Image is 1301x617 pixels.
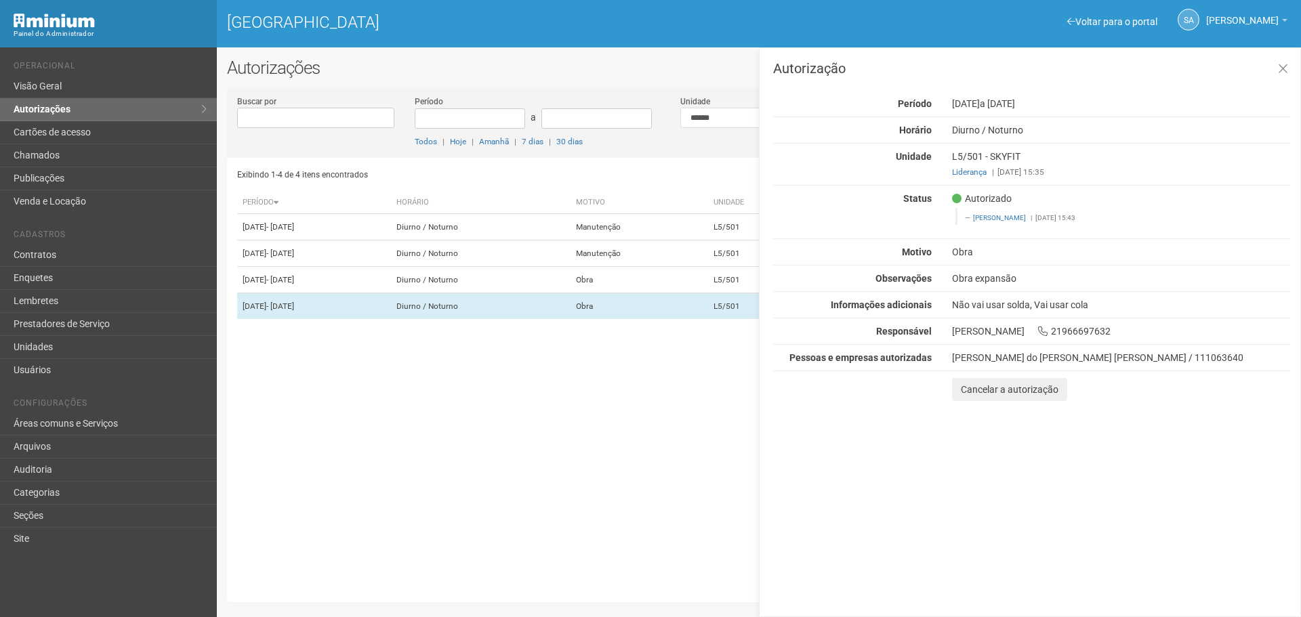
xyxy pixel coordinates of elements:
td: Diurno / Noturno [391,214,571,240]
strong: Observações [875,273,932,284]
span: | [514,137,516,146]
span: a [531,112,536,123]
span: | [472,137,474,146]
td: Diurno / Noturno [391,240,571,267]
label: Unidade [680,95,710,108]
div: Obra [942,246,1300,258]
strong: Status [903,193,932,204]
td: Manutenção [571,214,708,240]
div: Obra expansão [942,272,1300,284]
a: [PERSON_NAME] [1206,17,1287,28]
div: Painel do Administrador [14,28,207,40]
div: Exibindo 1-4 de 4 itens encontrados [237,165,755,185]
a: Todos [415,137,437,146]
button: Cancelar a autorização [952,378,1067,401]
td: [DATE] [237,214,391,240]
td: Diurno / Noturno [391,267,571,293]
div: [DATE] 15:35 [952,166,1290,178]
div: [PERSON_NAME] 21966697632 [942,325,1300,337]
h3: Autorização [773,62,1290,75]
strong: Pessoas e empresas autorizadas [789,352,932,363]
a: Amanhã [479,137,509,146]
th: Horário [391,192,571,214]
div: L5/501 - SKYFIT [942,150,1300,178]
h2: Autorizações [227,58,1291,78]
td: [DATE] [237,267,391,293]
a: Liderança [952,167,987,177]
label: Buscar por [237,95,276,108]
span: Autorizado [952,192,1012,205]
div: [DATE] [942,98,1300,110]
td: Obra [571,267,708,293]
strong: Unidade [896,151,932,162]
li: Cadastros [14,230,207,244]
td: [DATE] [237,240,391,267]
div: [PERSON_NAME] do [PERSON_NAME] [PERSON_NAME] / 111063640 [952,352,1290,364]
a: [PERSON_NAME] [973,214,1026,221]
span: | [442,137,445,146]
a: 30 dias [556,137,583,146]
strong: Informações adicionais [831,299,932,310]
li: Configurações [14,398,207,412]
li: Operacional [14,61,207,75]
td: [DATE] [237,293,391,320]
a: SA [1178,9,1199,30]
td: L5/501 [708,267,810,293]
td: L5/501 [708,293,810,320]
a: Hoje [450,137,466,146]
div: Não vai usar solda, Vai usar cola [942,299,1300,311]
th: Unidade [708,192,810,214]
span: | [992,167,994,177]
td: Manutenção [571,240,708,267]
span: - [DATE] [266,249,294,258]
a: 7 dias [522,137,543,146]
span: - [DATE] [266,275,294,284]
strong: Responsável [876,326,932,337]
a: Voltar para o portal [1067,16,1157,27]
th: Motivo [571,192,708,214]
span: a [DATE] [980,98,1015,109]
strong: Motivo [902,247,932,257]
strong: Horário [899,125,932,135]
td: L5/501 [708,240,810,267]
span: - [DATE] [266,301,294,311]
strong: Período [898,98,932,109]
img: Minium [14,14,95,28]
td: Obra [571,293,708,320]
td: Diurno / Noturno [391,293,571,320]
label: Período [415,95,443,108]
span: - [DATE] [266,222,294,232]
span: | [549,137,551,146]
div: Diurno / Noturno [942,124,1300,136]
span: | [1031,214,1032,221]
footer: [DATE] 15:43 [965,213,1283,223]
span: Silvio Anjos [1206,2,1279,26]
h1: [GEOGRAPHIC_DATA] [227,14,749,31]
td: L5/501 [708,214,810,240]
th: Período [237,192,391,214]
